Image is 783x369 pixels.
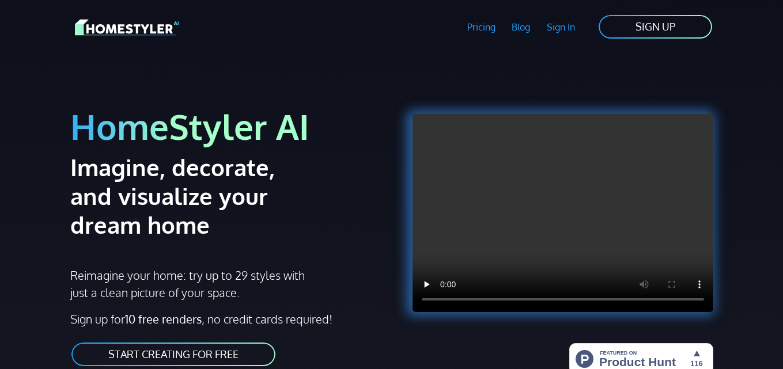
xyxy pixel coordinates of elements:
h1: HomeStyler AI [70,105,385,148]
a: Blog [504,14,539,40]
h2: Imagine, decorate, and visualize your dream home [70,153,322,239]
a: Sign In [539,14,584,40]
p: Reimagine your home: try up to 29 styles with just a clean picture of your space. [70,267,307,301]
a: START CREATING FOR FREE [70,341,277,367]
strong: 10 free renders [125,311,202,326]
p: Sign up for , no credit cards required! [70,310,385,328]
a: Pricing [459,14,504,40]
a: SIGN UP [597,14,713,40]
img: HomeStyler AI logo [75,17,179,37]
